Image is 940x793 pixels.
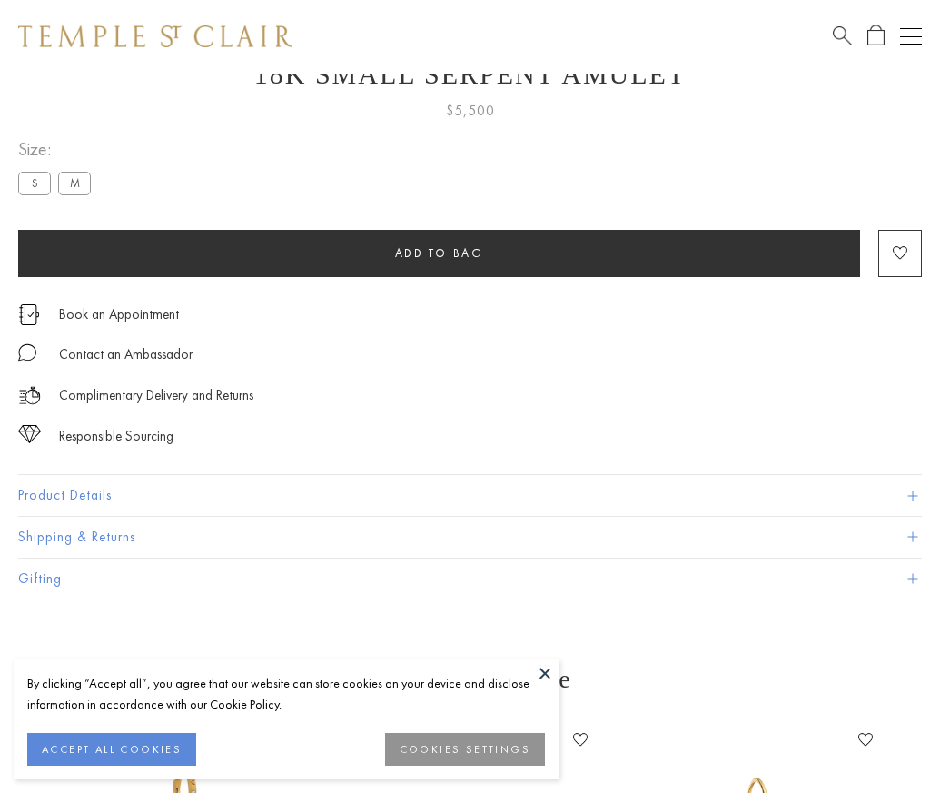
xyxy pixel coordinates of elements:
[59,343,193,366] div: Contact an Ambassador
[395,245,484,261] span: Add to bag
[18,384,41,407] img: icon_delivery.svg
[58,172,91,194] label: M
[18,475,922,516] button: Product Details
[18,517,922,558] button: Shipping & Returns
[18,59,922,90] h1: 18K Small Serpent Amulet
[59,304,179,324] a: Book an Appointment
[18,230,860,277] button: Add to bag
[385,733,545,766] button: COOKIES SETTINGS
[18,134,98,164] span: Size:
[900,25,922,47] button: Open navigation
[27,673,545,715] div: By clicking “Accept all”, you agree that our website can store cookies on your device and disclos...
[59,425,173,448] div: Responsible Sourcing
[59,384,253,407] p: Complimentary Delivery and Returns
[18,425,41,443] img: icon_sourcing.svg
[18,304,40,325] img: icon_appointment.svg
[18,343,36,362] img: MessageIcon-01_2.svg
[18,172,51,194] label: S
[446,99,495,123] span: $5,500
[27,733,196,766] button: ACCEPT ALL COOKIES
[833,25,852,47] a: Search
[18,25,292,47] img: Temple St. Clair
[18,559,922,600] button: Gifting
[867,25,885,47] a: Open Shopping Bag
